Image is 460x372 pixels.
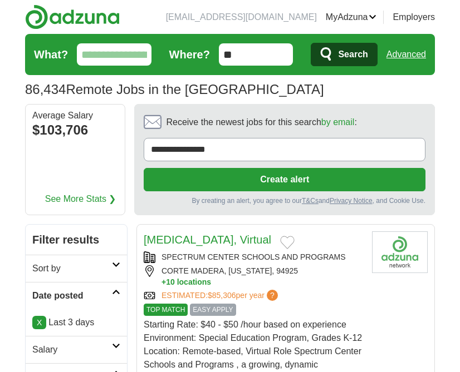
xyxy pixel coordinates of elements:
button: Create alert [144,168,425,191]
label: Where? [169,46,210,63]
div: CORTE MADERA, [US_STATE], 94925 [144,265,363,287]
p: Last 3 days [32,316,120,329]
h2: Filter results [26,225,127,255]
div: SPECTRUM CENTER SCHOOLS AND PROGRAMS [144,251,363,263]
h1: Remote Jobs in the [GEOGRAPHIC_DATA] [25,82,324,97]
span: $85,306 [208,291,236,300]
span: Receive the newest jobs for this search : [166,116,356,129]
a: Advanced [386,43,426,66]
a: X [32,316,46,329]
a: T&Cs [302,197,319,205]
div: By creating an alert, you agree to our and , and Cookie Use. [144,196,425,206]
h2: Date posted [32,289,112,302]
span: + [162,277,166,287]
a: [MEDICAL_DATA], Virtual [144,234,271,246]
a: Sort by [26,255,127,282]
span: ? [267,290,278,301]
a: Employers [393,11,435,24]
a: Salary [26,336,127,363]
h2: Sort by [32,262,112,275]
label: What? [34,46,68,63]
span: TOP MATCH [144,304,188,316]
button: +10 locations [162,277,363,287]
span: EASY APPLY [190,304,236,316]
h2: Salary [32,343,112,356]
a: MyAdzuna [326,11,377,24]
span: Search [338,43,368,66]
a: ESTIMATED:$85,306per year? [162,290,280,301]
a: Date posted [26,282,127,309]
a: Privacy Notice [330,197,373,205]
a: by email [321,117,355,127]
img: Adzuna logo [25,4,120,29]
div: Average Salary [32,111,118,120]
button: Search [311,43,377,66]
a: See More Stats ❯ [45,192,116,206]
li: [EMAIL_ADDRESS][DOMAIN_NAME] [166,11,317,24]
span: 86,434 [25,80,66,100]
img: Company logo [372,231,428,273]
button: Add to favorite jobs [280,236,295,249]
div: $103,706 [32,120,118,140]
